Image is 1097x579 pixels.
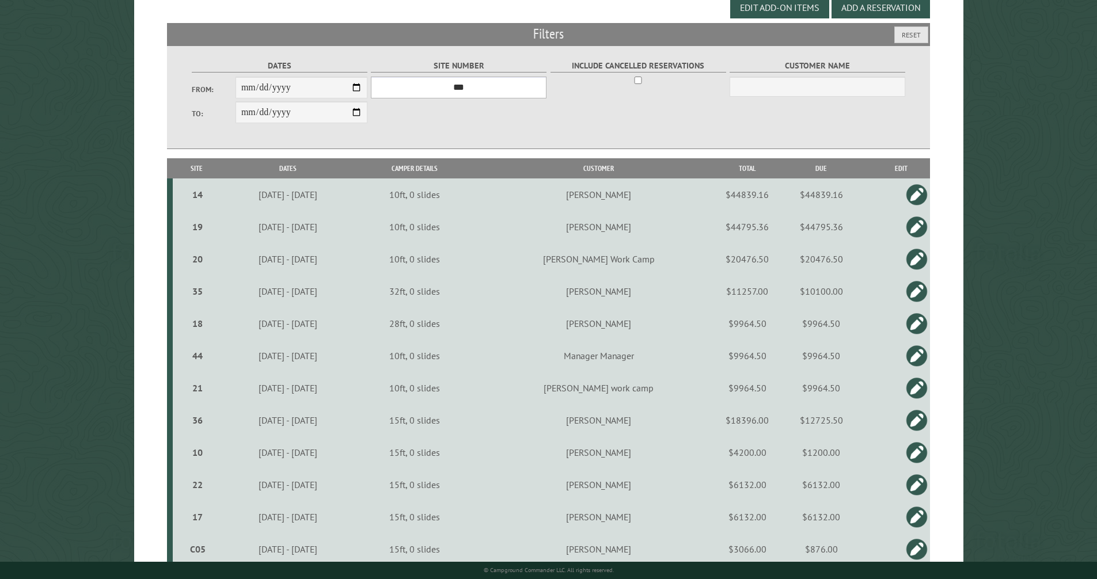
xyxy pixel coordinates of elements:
div: 17 [177,511,219,523]
div: [DATE] - [DATE] [222,447,354,458]
label: Dates [192,59,367,73]
td: [PERSON_NAME] [473,501,724,533]
label: To: [192,108,236,119]
td: 10ft, 0 slides [356,211,474,243]
td: $4200.00 [724,436,770,468]
td: [PERSON_NAME] work camp [473,372,724,404]
td: $18396.00 [724,404,770,436]
th: Camper Details [356,158,474,178]
td: [PERSON_NAME] [473,178,724,211]
td: $9964.50 [724,307,770,340]
td: [PERSON_NAME] [473,436,724,468]
div: 22 [177,479,219,490]
td: 15ft, 0 slides [356,533,474,565]
td: [PERSON_NAME] Work Camp [473,243,724,275]
td: $44795.36 [724,211,770,243]
td: $6132.00 [770,468,872,501]
label: Customer Name [730,59,905,73]
div: [DATE] - [DATE] [222,350,354,361]
div: [DATE] - [DATE] [222,479,354,490]
td: 10ft, 0 slides [356,178,474,211]
small: © Campground Commander LLC. All rights reserved. [484,566,614,574]
td: $6132.00 [724,468,770,501]
div: 44 [177,350,219,361]
label: Site Number [371,59,546,73]
td: 15ft, 0 slides [356,436,474,468]
td: 15ft, 0 slides [356,404,474,436]
button: Reset [894,26,928,43]
td: $876.00 [770,533,872,565]
td: $44839.16 [724,178,770,211]
div: 14 [177,189,219,200]
td: $9964.50 [724,372,770,404]
td: 10ft, 0 slides [356,243,474,275]
td: [PERSON_NAME] [473,211,724,243]
td: $6132.00 [724,501,770,533]
td: $6132.00 [770,501,872,533]
td: [PERSON_NAME] [473,468,724,501]
td: 28ft, 0 slides [356,307,474,340]
div: 10 [177,447,219,458]
td: [PERSON_NAME] [473,404,724,436]
div: [DATE] - [DATE] [222,253,354,265]
td: $9964.50 [724,340,770,372]
td: $20476.50 [724,243,770,275]
div: [DATE] - [DATE] [222,189,354,200]
td: Manager Manager [473,340,724,372]
td: 15ft, 0 slides [356,501,474,533]
label: Include Cancelled Reservations [551,59,726,73]
div: [DATE] - [DATE] [222,285,354,297]
h2: Filters [167,23,931,45]
th: Dates [220,158,355,178]
td: $9964.50 [770,372,872,404]
td: $44795.36 [770,211,872,243]
td: [PERSON_NAME] [473,307,724,340]
td: $9964.50 [770,340,872,372]
td: 32ft, 0 slides [356,275,474,307]
div: [DATE] - [DATE] [222,318,354,329]
div: [DATE] - [DATE] [222,543,354,555]
td: $1200.00 [770,436,872,468]
td: $9964.50 [770,307,872,340]
div: 36 [177,414,219,426]
div: 20 [177,253,219,265]
div: [DATE] - [DATE] [222,221,354,233]
td: $20476.50 [770,243,872,275]
th: Customer [473,158,724,178]
td: $12725.50 [770,404,872,436]
td: $44839.16 [770,178,872,211]
div: [DATE] - [DATE] [222,511,354,523]
th: Site [173,158,221,178]
div: 18 [177,318,219,329]
td: 10ft, 0 slides [356,372,474,404]
label: From: [192,84,236,95]
td: [PERSON_NAME] [473,275,724,307]
td: $10100.00 [770,275,872,307]
th: Due [770,158,872,178]
td: $3066.00 [724,533,770,565]
div: [DATE] - [DATE] [222,414,354,426]
div: [DATE] - [DATE] [222,382,354,394]
div: 19 [177,221,219,233]
td: $11257.00 [724,275,770,307]
td: [PERSON_NAME] [473,533,724,565]
div: 35 [177,285,219,297]
div: 21 [177,382,219,394]
td: 15ft, 0 slides [356,468,474,501]
div: C05 [177,543,219,555]
th: Total [724,158,770,178]
td: 10ft, 0 slides [356,340,474,372]
th: Edit [872,158,931,178]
